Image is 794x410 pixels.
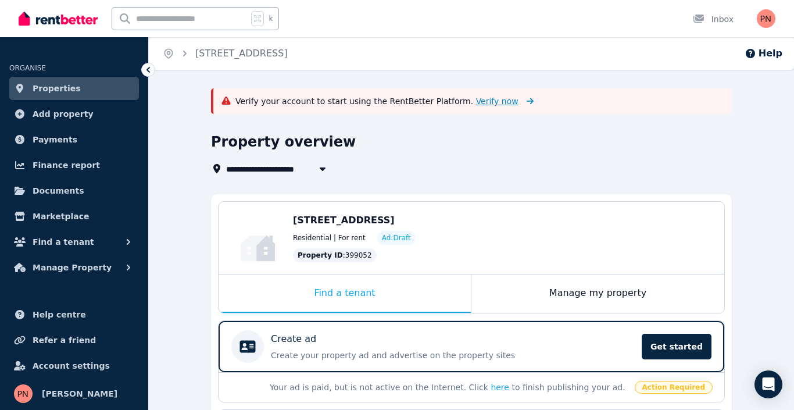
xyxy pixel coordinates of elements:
[271,332,316,346] p: Create ad
[33,81,81,95] span: Properties
[745,47,782,60] button: Help
[9,329,139,352] a: Refer a friend
[293,215,395,226] span: [STREET_ADDRESS]
[9,77,139,100] a: Properties
[693,13,734,25] div: Inbox
[33,184,84,198] span: Documents
[9,230,139,254] button: Find a tenant
[33,209,89,223] span: Marketplace
[757,9,775,28] img: Pamela Neill
[211,133,356,151] h1: Property overview
[9,354,139,377] a: Account settings
[382,233,411,243] span: Ad: Draft
[42,387,117,401] span: [PERSON_NAME]
[219,321,724,372] a: Create adCreate your property ad and advertise on the property sitesGet started
[219,274,471,313] div: Find a tenant
[33,261,112,274] span: Manage Property
[476,95,518,107] span: Verify now
[270,382,628,393] p: Your ad is paid, but is not active on the Internet. Click to finish publishing your ad.
[754,370,782,398] div: Open Intercom Messenger
[298,251,343,260] span: Property ID
[33,107,94,121] span: Add property
[476,95,534,107] a: Verify now
[293,248,377,262] div: : 399052
[33,359,110,373] span: Account settings
[9,154,139,177] a: Finance report
[149,37,302,70] nav: Breadcrumb
[9,128,139,151] a: Payments
[9,64,46,72] span: ORGANISE
[33,235,94,249] span: Find a tenant
[33,158,100,172] span: Finance report
[14,384,33,403] img: Pamela Neill
[33,333,96,347] span: Refer a friend
[269,14,273,23] span: k
[9,303,139,326] a: Help centre
[195,48,288,59] a: [STREET_ADDRESS]
[293,233,366,243] span: Residential | For rent
[271,350,635,361] p: Create your property ad and advertise on the property sites
[9,256,139,279] button: Manage Property
[9,102,139,126] a: Add property
[642,334,711,359] span: Get started
[635,381,713,394] span: Action Required
[9,179,139,202] a: Documents
[33,133,77,147] span: Payments
[471,274,724,313] div: Manage my property
[491,383,509,392] a: here
[235,95,534,107] p: Verify your account to start using the RentBetter Platform.
[33,308,86,322] span: Help centre
[19,10,98,27] img: RentBetter
[9,205,139,228] a: Marketplace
